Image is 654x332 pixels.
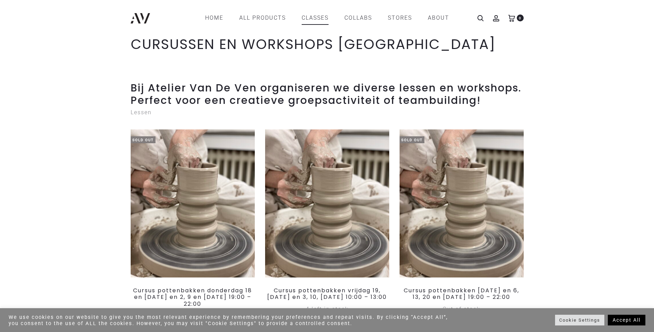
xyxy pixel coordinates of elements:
[205,12,223,24] a: Home
[239,12,286,24] a: All products
[131,129,255,277] img: Deelnemer leert keramiek draaien tijdens een les in Rotterdam. Perfect voor beginners en gevorder...
[404,286,519,301] a: Cursus pottenbakken [DATE] en 6, 13, 20 en [DATE] 19:00 – 22:00
[131,136,155,143] span: Sold Out
[265,129,389,277] img: Deelnemer leert keramiek draaien tijdens een les in Rotterdam. Perfect voor beginners en gevorder...
[508,14,515,21] a: 0
[428,12,449,24] a: ABOUT
[555,315,604,325] a: Cookie Settings
[133,286,252,307] a: Cursus pottenbakken donderdag 18 en [DATE] en 2, 9 en [DATE] 19:00 – 22:00
[302,12,329,24] a: CLASSES
[517,14,524,21] span: 0
[131,82,524,107] h2: Bij Atelier Van De Ven organiseren we diverse lessen en workshops. Perfect voor een creatieve gro...
[400,303,524,315] div: Out of stock
[9,314,454,326] div: We use cookies on our website to give you the most relevant experience by remembering your prefer...
[131,107,524,118] p: Lessen
[400,129,524,277] img: Deelnemer leert keramiek draaien tijdens een les in Rotterdam. Perfect voor beginners en gevorder...
[344,12,372,24] a: COLLABS
[388,12,412,24] a: STORES
[131,36,524,52] h1: CURSUSSEN EN WORKSHOPS [GEOGRAPHIC_DATA]
[608,315,645,325] a: Accept All
[400,129,524,277] a: Sold Out
[400,136,424,143] span: Sold Out
[131,129,255,277] a: Sold Out
[267,286,387,301] a: Cursus pottenbakken vrijdag 19, [DATE] en 3, 10, [DATE] 10:00 – 13:00
[265,303,389,315] div: 4 left in stock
